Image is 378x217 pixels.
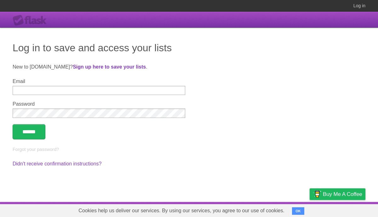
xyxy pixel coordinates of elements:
[326,203,365,215] a: Suggest a feature
[247,203,272,215] a: Developers
[13,63,365,71] p: New to [DOMAIN_NAME]? .
[226,203,239,215] a: About
[13,40,365,55] h1: Log in to save and access your lists
[13,79,185,84] label: Email
[292,207,304,215] button: OK
[13,147,59,152] a: Forgot your password?
[73,64,146,70] a: Sign up here to save your lists
[310,188,365,200] a: Buy me a coffee
[301,203,318,215] a: Privacy
[323,189,362,200] span: Buy me a coffee
[13,15,50,26] div: Flask
[280,203,294,215] a: Terms
[72,204,291,217] span: Cookies help us deliver our services. By using our services, you agree to our use of cookies.
[13,161,101,166] a: Didn't receive confirmation instructions?
[13,101,185,107] label: Password
[313,189,321,199] img: Buy me a coffee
